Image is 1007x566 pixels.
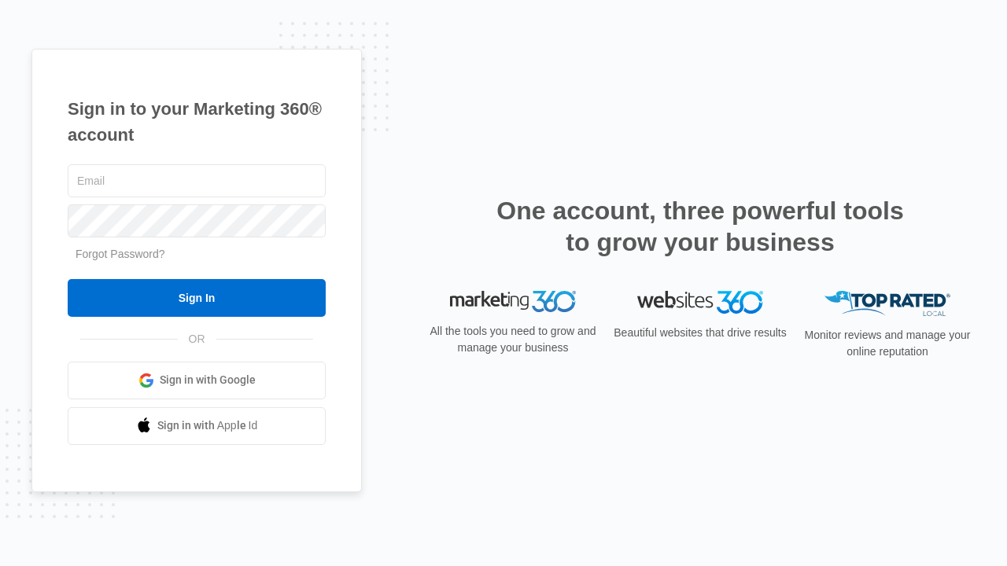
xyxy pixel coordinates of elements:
[157,417,258,434] span: Sign in with Apple Id
[612,325,788,341] p: Beautiful websites that drive results
[68,279,326,317] input: Sign In
[68,362,326,399] a: Sign in with Google
[824,291,950,317] img: Top Rated Local
[425,323,601,356] p: All the tools you need to grow and manage your business
[450,291,576,313] img: Marketing 360
[178,331,216,347] span: OR
[76,248,165,260] a: Forgot Password?
[68,96,326,148] h1: Sign in to your Marketing 360® account
[68,407,326,445] a: Sign in with Apple Id
[68,164,326,197] input: Email
[799,327,976,360] p: Monitor reviews and manage your online reputation
[160,372,256,388] span: Sign in with Google
[492,195,909,258] h2: One account, three powerful tools to grow your business
[637,291,763,314] img: Websites 360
